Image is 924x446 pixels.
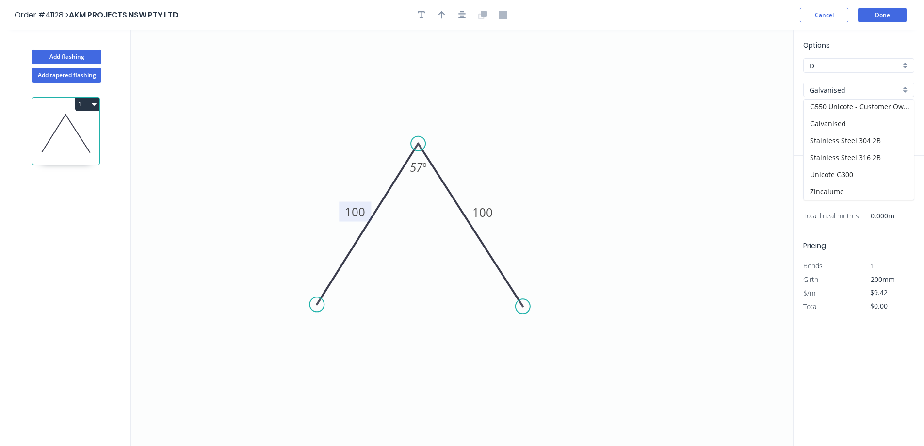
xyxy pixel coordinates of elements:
input: Price level [810,61,900,71]
svg: 0 [131,30,793,446]
div: G550 Unicote - Customer Owned [804,98,914,115]
tspan: 100 [472,204,493,220]
div: Galvanised [804,115,914,132]
tspan: 100 [345,204,365,220]
button: Add flashing [32,50,101,64]
button: Cancel [800,8,848,22]
input: Material [810,85,900,95]
button: Add tapered flashing [32,68,101,83]
div: Stainless Steel 304 2B [804,132,914,149]
span: Pricing [803,241,826,250]
span: $/m [803,288,815,297]
tspan: º [422,159,427,175]
span: Options [803,40,830,50]
div: Stainless Steel 316 2B [804,149,914,166]
span: AKM PROJECTS NSW PTY LTD [69,9,178,20]
span: Girth [803,275,818,284]
span: 200mm [871,275,895,284]
span: 0.000m [859,209,894,223]
tspan: 57 [410,159,423,175]
span: Total lineal metres [803,209,859,223]
span: Bends [803,261,823,270]
button: Done [858,8,907,22]
div: Zincalume [804,183,914,200]
span: Total [803,302,818,311]
span: 1 [871,261,875,270]
button: 1 [75,98,99,111]
span: Order #41128 > [15,9,69,20]
div: Unicote G300 [804,166,914,183]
